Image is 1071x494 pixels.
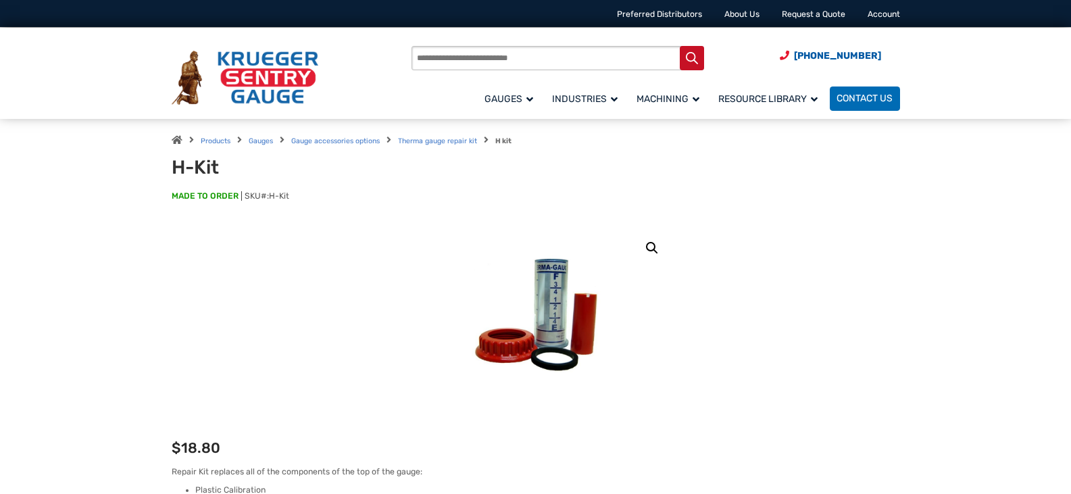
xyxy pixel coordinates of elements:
span: Industries [552,93,618,105]
span: H-Kit [269,191,289,201]
a: Contact Us [830,87,900,111]
a: View full-screen image gallery [640,236,664,260]
span: $ [172,439,181,456]
a: Machining [630,84,712,112]
h1: H-Kit [172,156,463,179]
span: SKU#: [241,191,289,201]
a: Preferred Distributors [617,9,702,19]
span: Gauges [484,93,533,105]
a: Account [868,9,900,19]
img: H-Kit [447,226,624,404]
img: Krueger Sentry Gauge [172,51,318,105]
a: About Us [724,9,759,19]
bdi: 18.80 [172,439,220,456]
a: Gauges [249,137,273,145]
a: Phone Number (920) 434-8860 [780,49,881,63]
span: Contact Us [837,93,893,105]
a: Therma gauge repair kit [398,137,477,145]
a: Gauge accessories options [291,137,380,145]
p: Repair Kit replaces all of the components of the top of the gauge: [172,466,900,478]
span: Machining [637,93,699,105]
a: Gauges [478,84,545,112]
a: Products [201,137,230,145]
a: Request a Quote [782,9,845,19]
a: Resource Library [712,84,830,112]
span: [PHONE_NUMBER] [794,50,881,61]
strong: H kit [495,137,512,145]
span: MADE TO ORDER [172,191,239,203]
a: Industries [545,84,630,112]
span: Resource Library [718,93,818,105]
